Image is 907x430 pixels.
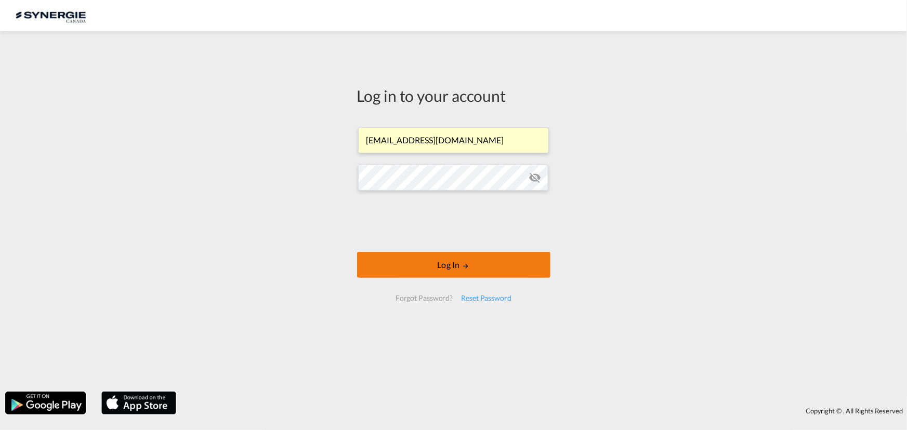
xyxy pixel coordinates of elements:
iframe: reCAPTCHA [375,201,533,241]
button: LOGIN [357,252,550,278]
div: Forgot Password? [391,289,457,307]
md-icon: icon-eye-off [529,171,541,184]
input: Enter email/phone number [358,127,549,153]
div: Log in to your account [357,85,550,106]
img: 1f56c880d42311ef80fc7dca854c8e59.png [16,4,86,28]
img: apple.png [100,391,177,415]
img: google.png [4,391,87,415]
div: Reset Password [457,289,516,307]
div: Copyright © . All Rights Reserved [181,402,907,420]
